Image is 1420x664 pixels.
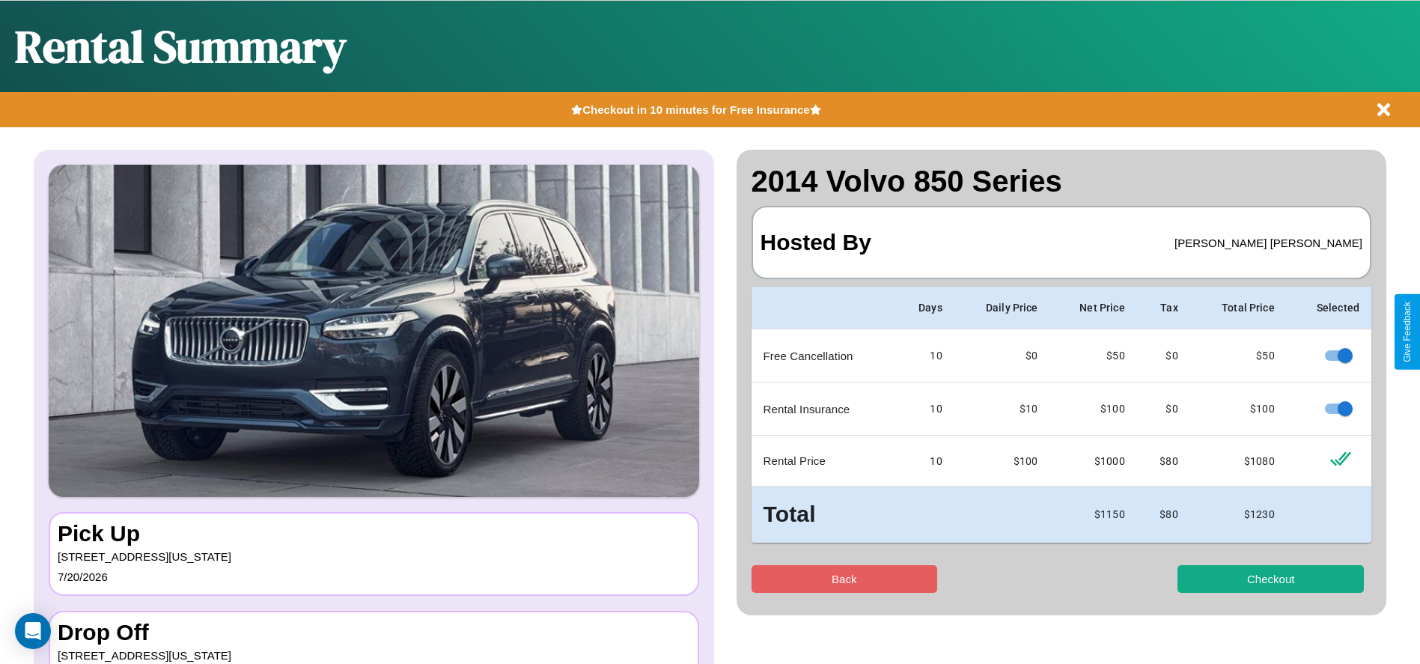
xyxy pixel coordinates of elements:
td: $ 50 [1190,329,1287,383]
div: Open Intercom Messenger [15,613,51,649]
td: $ 1150 [1050,487,1137,543]
button: Checkout [1177,565,1364,593]
button: Back [752,565,938,593]
td: $ 1230 [1190,487,1287,543]
p: Free Cancellation [764,346,883,366]
table: simple table [752,287,1372,543]
td: $0 [954,329,1050,383]
th: Daily Price [954,287,1050,329]
th: Tax [1137,287,1190,329]
td: $ 80 [1137,436,1190,487]
h3: Drop Off [58,620,690,645]
td: 10 [895,383,954,436]
th: Total Price [1190,287,1287,329]
th: Net Price [1050,287,1137,329]
td: $ 1080 [1190,436,1287,487]
th: Days [895,287,954,329]
td: 10 [895,329,954,383]
h1: Rental Summary [15,16,347,77]
h3: Hosted By [761,215,871,270]
p: Rental Price [764,451,883,471]
td: 10 [895,436,954,487]
td: $0 [1137,383,1190,436]
h2: 2014 Volvo 850 Series [752,165,1372,198]
td: $ 80 [1137,487,1190,543]
td: $ 100 [954,436,1050,487]
h3: Total [764,499,883,531]
p: 7 / 20 / 2026 [58,567,690,587]
td: $0 [1137,329,1190,383]
td: $10 [954,383,1050,436]
th: Selected [1287,287,1371,329]
div: Give Feedback [1402,302,1413,362]
td: $ 100 [1050,383,1137,436]
p: [STREET_ADDRESS][US_STATE] [58,546,690,567]
td: $ 1000 [1050,436,1137,487]
td: $ 100 [1190,383,1287,436]
b: Checkout in 10 minutes for Free Insurance [582,103,809,116]
td: $ 50 [1050,329,1137,383]
h3: Pick Up [58,521,690,546]
p: [PERSON_NAME] [PERSON_NAME] [1174,233,1362,253]
p: Rental Insurance [764,399,883,419]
